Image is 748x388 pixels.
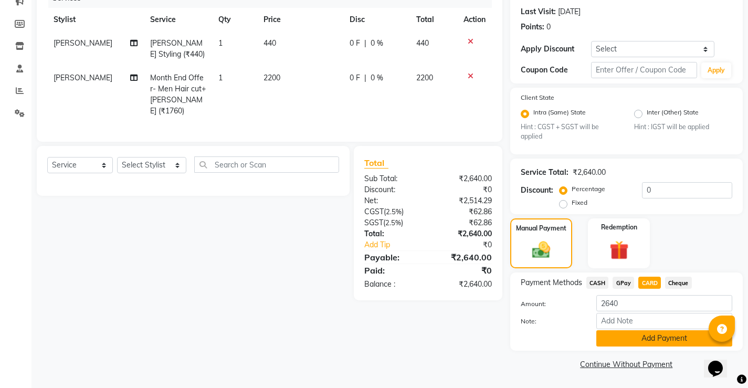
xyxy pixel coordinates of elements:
[704,346,738,377] iframe: chat widget
[457,8,492,32] th: Action
[54,38,112,48] span: [PERSON_NAME]
[521,185,553,196] div: Discount:
[212,8,258,32] th: Qty
[356,206,428,217] div: ( )
[428,251,499,264] div: ₹2,640.00
[573,167,606,178] div: ₹2,640.00
[364,207,384,216] span: CGST
[364,158,388,169] span: Total
[194,156,339,173] input: Search or Scan
[385,218,401,227] span: 2.5%
[218,73,223,82] span: 1
[350,38,360,49] span: 0 F
[665,277,692,289] span: Cheque
[521,277,582,288] span: Payment Methods
[144,8,212,32] th: Service
[150,38,205,59] span: [PERSON_NAME] Styling (₹440)
[356,251,428,264] div: Payable:
[257,8,343,32] th: Price
[416,73,433,82] span: 2200
[613,277,634,289] span: GPay
[386,207,402,216] span: 2.5%
[591,62,697,78] input: Enter Offer / Coupon Code
[572,184,605,194] label: Percentage
[596,295,732,311] input: Amount
[586,277,609,289] span: CASH
[264,73,280,82] span: 2200
[371,38,383,49] span: 0 %
[558,6,581,17] div: [DATE]
[350,72,360,83] span: 0 F
[356,195,428,206] div: Net:
[218,38,223,48] span: 1
[596,313,732,329] input: Add Note
[371,72,383,83] span: 0 %
[638,277,661,289] span: CARD
[533,108,586,120] label: Intra (Same) State
[47,8,144,32] th: Stylist
[604,238,635,262] img: _gift.svg
[356,173,428,184] div: Sub Total:
[596,330,732,347] button: Add Payment
[572,198,587,207] label: Fixed
[428,279,499,290] div: ₹2,640.00
[513,317,588,326] label: Note:
[513,299,588,309] label: Amount:
[521,65,591,76] div: Coupon Code
[512,359,741,370] a: Continue Without Payment
[601,223,637,232] label: Redemption
[521,122,619,142] small: Hint : CGST + SGST will be applied
[428,264,499,277] div: ₹0
[634,122,732,132] small: Hint : IGST will be applied
[428,195,499,206] div: ₹2,514.29
[440,239,500,250] div: ₹0
[356,217,428,228] div: ( )
[364,72,366,83] span: |
[521,93,554,102] label: Client State
[428,206,499,217] div: ₹62.86
[410,8,457,32] th: Total
[54,73,112,82] span: [PERSON_NAME]
[647,108,699,120] label: Inter (Other) State
[521,44,591,55] div: Apply Discount
[428,184,499,195] div: ₹0
[364,218,383,227] span: SGST
[428,217,499,228] div: ₹62.86
[428,173,499,184] div: ₹2,640.00
[150,73,206,116] span: Month End Offer- Men Hair cut+ [PERSON_NAME] (₹1760)
[356,184,428,195] div: Discount:
[546,22,551,33] div: 0
[356,228,428,239] div: Total:
[526,239,556,260] img: _cash.svg
[264,38,276,48] span: 440
[364,38,366,49] span: |
[356,264,428,277] div: Paid:
[416,38,429,48] span: 440
[701,62,731,78] button: Apply
[356,239,440,250] a: Add Tip
[516,224,566,233] label: Manual Payment
[356,279,428,290] div: Balance :
[343,8,410,32] th: Disc
[521,22,544,33] div: Points:
[521,6,556,17] div: Last Visit:
[521,167,568,178] div: Service Total:
[428,228,499,239] div: ₹2,640.00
